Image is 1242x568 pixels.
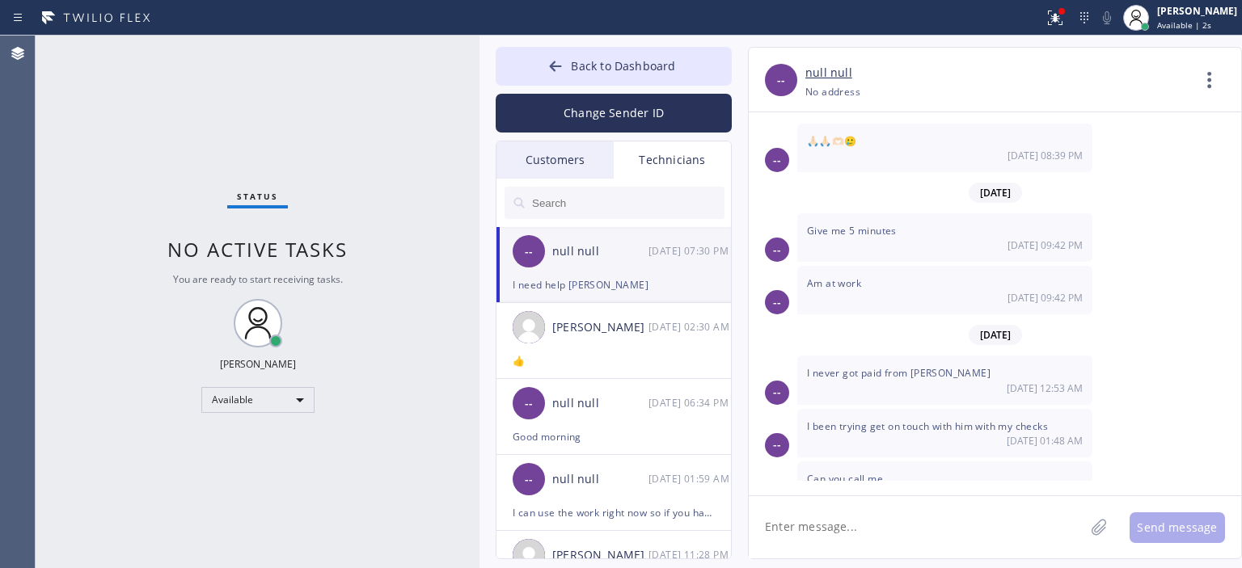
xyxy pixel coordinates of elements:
[552,470,648,489] div: null null
[1008,291,1083,305] span: [DATE] 09:42 PM
[496,47,732,86] button: Back to Dashboard
[1130,512,1225,543] button: Send message
[525,470,533,489] span: --
[530,187,724,219] input: Search
[513,351,715,370] div: 👍
[552,394,648,413] div: null null
[648,242,733,260] div: 08/12/2025 9:30 AM
[496,94,732,133] button: Change Sender ID
[571,58,675,74] span: Back to Dashboard
[807,366,991,380] span: I never got paid from [PERSON_NAME]
[1096,6,1118,29] button: Mute
[552,318,648,337] div: [PERSON_NAME]
[552,546,648,565] div: [PERSON_NAME]
[773,241,781,259] span: --
[969,325,1022,345] span: [DATE]
[807,134,857,148] span: 🙏🏻🙏🏻🫶🏻🥲
[167,236,348,263] span: No active tasks
[777,71,785,90] span: --
[525,242,533,261] span: --
[773,293,781,312] span: --
[648,545,733,564] div: 08/05/2025 9:28 AM
[1007,434,1083,448] span: [DATE] 01:48 AM
[797,124,1092,172] div: 08/07/2025 9:39 AM
[513,311,545,343] img: user.png
[648,318,733,336] div: 08/11/2025 9:30 AM
[201,387,315,413] div: Available
[797,409,1092,457] div: 08/11/2025 9:48 AM
[807,472,883,486] span: Can you call me
[552,242,648,261] div: null null
[797,266,1092,314] div: 08/11/2025 9:42 AM
[648,469,733,488] div: 08/05/2025 9:59 AM
[797,461,1092,510] div: 08/12/2025 9:23 AM
[797,356,1092,404] div: 08/11/2025 9:53 AM
[1007,381,1083,395] span: [DATE] 12:53 AM
[648,393,733,412] div: 08/07/2025 9:34 AM
[807,276,861,290] span: Am at work
[1008,149,1083,162] span: [DATE] 08:39 PM
[797,213,1092,262] div: 08/11/2025 9:42 AM
[237,191,278,202] span: Status
[614,141,731,179] div: Technicians
[525,394,533,413] span: --
[1157,4,1237,18] div: [PERSON_NAME]
[805,64,852,82] a: null null
[1008,238,1083,252] span: [DATE] 09:42 PM
[496,141,614,179] div: Customers
[513,427,715,446] div: Good morning
[807,224,897,238] span: Give me 5 minutes
[773,435,781,454] span: --
[220,357,296,371] div: [PERSON_NAME]
[773,151,781,170] span: --
[805,82,860,101] div: No address
[969,183,1022,203] span: [DATE]
[513,503,715,522] div: I can use the work right now so if you have to, you can drop the price $50 each 625
[1157,19,1211,31] span: Available | 2s
[807,419,1048,433] span: I been trying get on touch with him with my checks
[513,276,715,294] div: I need help [PERSON_NAME]
[173,272,343,286] span: You are ready to start receiving tasks.
[773,383,781,402] span: --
